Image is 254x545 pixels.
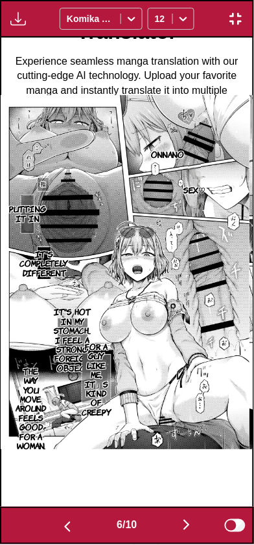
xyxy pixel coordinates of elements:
[179,518,194,533] img: Next page
[51,305,93,375] p: It's hot in my stomach... I feel a strong foreign object.
[17,247,71,280] p: It's completely different.
[79,340,114,419] p: For a guy like me, it」s kind of creepy
[117,520,137,532] span: 6 / 10
[148,147,187,161] p: Onnano
[10,11,26,27] img: Download translated images
[60,520,75,535] img: Previous page
[181,183,208,197] p: Sex♡
[13,364,49,454] p: The way you move around feels good for a woman.
[6,202,49,226] p: Putting it in
[225,520,246,533] input: Show original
